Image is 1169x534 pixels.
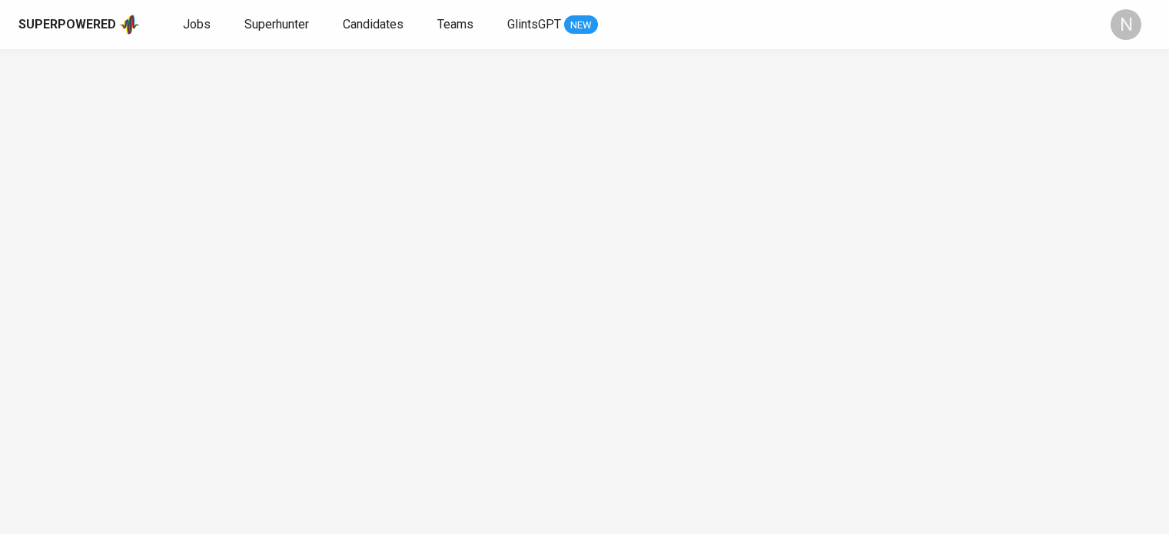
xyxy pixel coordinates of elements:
[183,15,214,35] a: Jobs
[507,15,598,35] a: GlintsGPT NEW
[437,15,477,35] a: Teams
[564,18,598,33] span: NEW
[18,16,116,34] div: Superpowered
[1111,9,1141,40] div: N
[437,17,473,32] span: Teams
[343,15,407,35] a: Candidates
[119,13,140,36] img: app logo
[244,15,312,35] a: Superhunter
[507,17,561,32] span: GlintsGPT
[343,17,404,32] span: Candidates
[244,17,309,32] span: Superhunter
[183,17,211,32] span: Jobs
[18,13,140,36] a: Superpoweredapp logo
